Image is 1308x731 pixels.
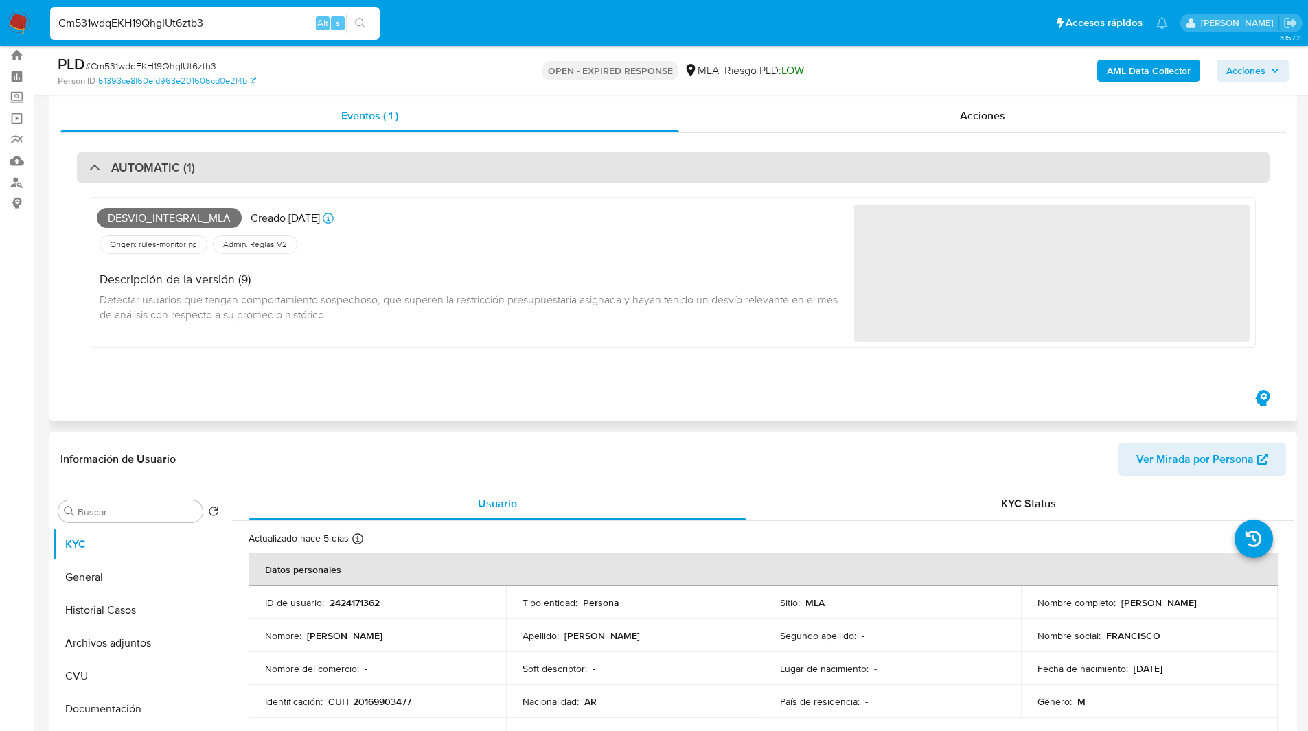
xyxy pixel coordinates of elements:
[684,63,719,78] div: MLA
[1136,443,1254,476] span: Ver Mirada por Persona
[542,61,678,80] p: OPEN - EXPIRED RESPONSE
[1156,17,1168,29] a: Notificaciones
[53,693,225,726] button: Documentación
[780,629,856,642] p: Segundo apellido :
[874,662,877,675] p: -
[208,506,219,521] button: Volver al orden por defecto
[564,629,640,642] p: [PERSON_NAME]
[865,695,868,708] p: -
[53,660,225,693] button: CVU
[328,695,411,708] p: CUIT 20169903477
[249,553,1278,586] th: Datos personales
[1280,32,1301,43] span: 3.157.2
[307,629,382,642] p: [PERSON_NAME]
[1037,662,1128,675] p: Fecha de nacimiento :
[336,16,340,30] span: s
[330,596,380,609] p: 2424171362
[1001,496,1056,511] span: KYC Status
[1201,16,1278,30] p: matiasagustin.white@mercadolibre.com
[1037,629,1101,642] p: Nombre social :
[1066,16,1143,30] span: Accesos rápidos
[53,594,225,627] button: Historial Casos
[1097,60,1200,82] button: AML Data Collector
[108,239,198,250] span: Origen: rules-monitoring
[346,14,374,33] button: search-icon
[1134,662,1162,675] p: [DATE]
[523,695,579,708] p: Nacionalidad :
[251,211,320,226] p: Creado [DATE]
[97,208,242,229] span: Desvio_integral_mla
[724,63,804,78] span: Riesgo PLD:
[265,662,359,675] p: Nombre del comercio :
[98,75,256,87] a: 51393ce8f60efd963e201606cd0e2f4b
[53,561,225,594] button: General
[523,662,587,675] p: Soft descriptor :
[1106,629,1160,642] p: FRANCISCO
[1107,60,1191,82] b: AML Data Collector
[58,53,85,75] b: PLD
[780,662,869,675] p: Lugar de nacimiento :
[1121,596,1197,609] p: [PERSON_NAME]
[960,108,1005,124] span: Acciones
[50,14,380,32] input: Buscar usuario o caso...
[780,596,800,609] p: Sitio :
[58,75,95,87] b: Person ID
[593,662,595,675] p: -
[862,629,864,642] p: -
[78,506,197,518] input: Buscar
[781,62,804,78] span: LOW
[1283,16,1298,30] a: Salir
[583,596,619,609] p: Persona
[111,160,195,175] h3: AUTOMATIC (1)
[222,239,288,250] span: Admin. Reglas V2
[523,596,577,609] p: Tipo entidad :
[1118,443,1286,476] button: Ver Mirada por Persona
[265,629,301,642] p: Nombre :
[317,16,328,30] span: Alt
[64,506,75,517] button: Buscar
[265,695,323,708] p: Identificación :
[249,532,349,545] p: Actualizado hace 5 días
[1217,60,1289,82] button: Acciones
[53,627,225,660] button: Archivos adjuntos
[365,662,367,675] p: -
[53,528,225,561] button: KYC
[1226,60,1265,82] span: Acciones
[523,629,559,642] p: Apellido :
[805,596,825,609] p: MLA
[60,452,176,466] h1: Información de Usuario
[77,152,1270,183] div: AUTOMATIC (1)
[478,496,517,511] span: Usuario
[265,596,324,609] p: ID de usuario :
[1037,596,1116,609] p: Nombre completo :
[780,695,860,708] p: País de residencia :
[100,292,840,322] span: Detectar usuarios que tengan comportamiento sospechoso, que superen la restricción presupuestaria...
[85,59,216,73] span: # Cm531wdqEKH19QhgIUt6ztb3
[341,108,398,124] span: Eventos ( 1 )
[1037,695,1072,708] p: Género :
[1077,695,1086,708] p: M
[100,272,843,287] h4: Descripción de la versión (9)
[584,695,597,708] p: AR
